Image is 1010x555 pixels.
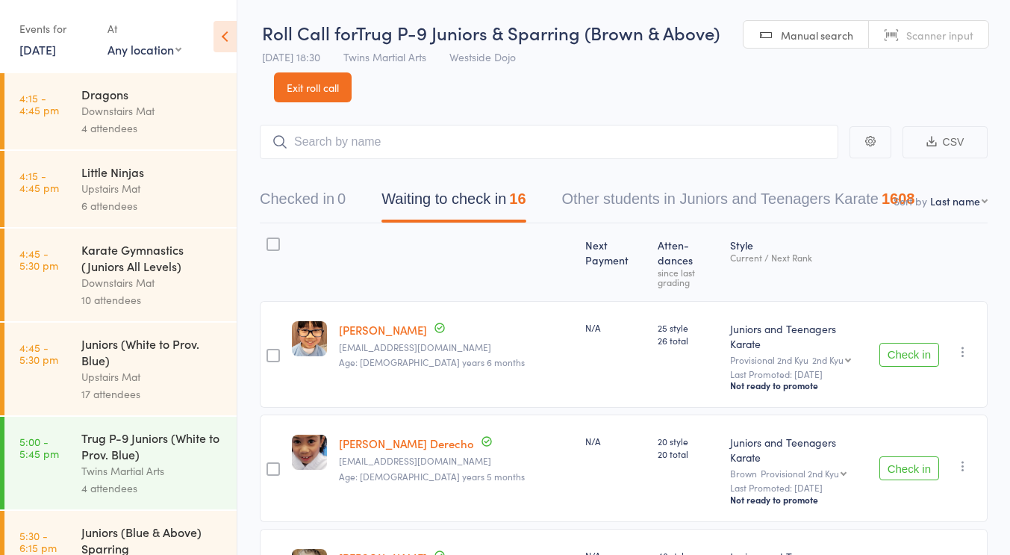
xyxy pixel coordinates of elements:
[930,193,980,208] div: Last name
[339,456,573,466] small: rickderecho@yahoo.com
[19,247,58,271] time: 4:45 - 5:30 pm
[585,435,646,447] div: N/A
[81,164,224,180] div: Little Ninjas
[730,483,867,493] small: Last Promoted: [DATE]
[81,197,224,214] div: 6 attendees
[730,369,867,379] small: Last Promoted: [DATE]
[906,28,973,43] span: Scanner input
[19,341,58,365] time: 4:45 - 5:30 pm
[658,447,718,460] span: 20 total
[903,126,988,158] button: CSV
[585,321,646,334] div: N/A
[339,435,474,451] a: [PERSON_NAME] Derecho
[19,41,56,58] a: [DATE]
[107,16,181,41] div: At
[292,435,327,470] img: image1619078092.png
[81,291,224,308] div: 10 attendees
[4,73,237,149] a: 4:15 -4:45 pmDragonsDownstairs Mat4 attendees
[882,190,915,207] div: 1608
[81,430,224,462] div: Trug P-9 Juniors (White to Prov. Blue)
[4,229,237,321] a: 4:45 -5:30 pmKarate Gymnastics (Juniors All Levels)Downstairs Mat10 attendees
[4,323,237,415] a: 4:45 -5:30 pmJuniors (White to Prov. Blue)Upstairs Mat17 attendees
[658,334,718,347] span: 26 total
[879,343,939,367] button: Check in
[652,230,724,294] div: Atten­dances
[4,151,237,227] a: 4:15 -4:45 pmLittle NinjasUpstairs Mat6 attendees
[262,49,320,64] span: [DATE] 18:30
[509,190,526,207] div: 16
[107,41,181,58] div: Any location
[730,379,867,391] div: Not ready to promote
[879,456,939,480] button: Check in
[894,193,927,208] label: Sort by
[356,20,720,45] span: Trug P-9 Juniors & Sparring (Brown & Above)
[730,252,867,262] div: Current / Next Rank
[19,16,93,41] div: Events for
[292,321,327,356] img: image1657783012.png
[81,335,224,368] div: Juniors (White to Prov. Blue)
[81,480,224,497] div: 4 attendees
[658,435,718,447] span: 20 style
[337,190,346,207] div: 0
[730,321,867,351] div: Juniors and Teenagers Karate
[343,49,426,64] span: Twins Martial Arts
[260,183,346,223] button: Checked in0
[81,120,224,137] div: 4 attendees
[730,355,867,365] div: Provisional 2nd Kyu
[339,342,573,353] small: mariamcitro@gmail.com
[730,494,867,506] div: Not ready to promote
[81,180,224,197] div: Upstairs Mat
[81,274,224,291] div: Downstairs Mat
[81,86,224,102] div: Dragons
[730,435,867,465] div: Juniors and Teenagers Karate
[274,72,352,102] a: Exit roll call
[81,102,224,120] div: Downstairs Mat
[761,468,839,478] div: Provisional 2nd Kyu
[812,355,844,365] div: 2nd Kyu
[19,92,59,116] time: 4:15 - 4:45 pm
[730,468,867,478] div: Brown
[339,356,525,368] span: Age: [DEMOGRAPHIC_DATA] years 6 months
[19,435,59,459] time: 5:00 - 5:45 pm
[260,125,838,159] input: Search by name
[4,417,237,509] a: 5:00 -5:45 pmTrug P-9 Juniors (White to Prov. Blue)Twins Martial Arts4 attendees
[339,322,427,338] a: [PERSON_NAME]
[658,321,718,334] span: 25 style
[562,183,915,223] button: Other students in Juniors and Teenagers Karate1608
[19,530,57,554] time: 5:30 - 6:15 pm
[81,385,224,403] div: 17 attendees
[81,241,224,274] div: Karate Gymnastics (Juniors All Levels)
[381,183,526,223] button: Waiting to check in16
[724,230,873,294] div: Style
[449,49,516,64] span: Westside Dojo
[658,267,718,287] div: since last grading
[339,470,525,483] span: Age: [DEMOGRAPHIC_DATA] years 5 months
[579,230,652,294] div: Next Payment
[81,462,224,480] div: Twins Martial Arts
[81,368,224,385] div: Upstairs Mat
[781,28,853,43] span: Manual search
[19,170,59,193] time: 4:15 - 4:45 pm
[262,20,356,45] span: Roll Call for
